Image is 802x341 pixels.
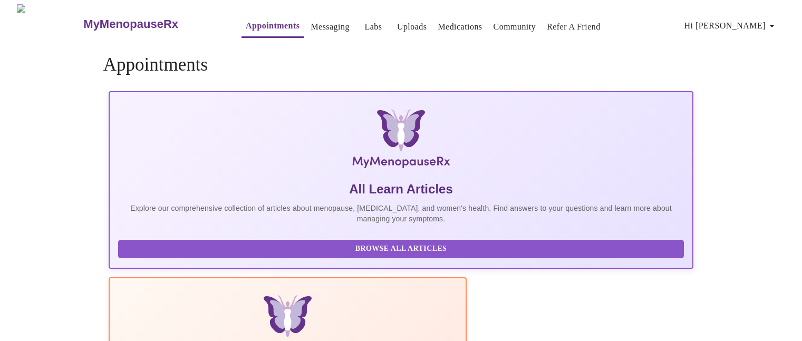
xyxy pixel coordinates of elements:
a: Appointments [246,18,299,33]
a: Community [494,20,536,34]
p: Explore our comprehensive collection of articles about menopause, [MEDICAL_DATA], and women's hea... [118,203,684,224]
h4: Appointments [103,54,699,75]
a: Medications [438,20,482,34]
button: Messaging [306,16,353,37]
h3: MyMenopauseRx [83,17,178,31]
button: Community [489,16,540,37]
span: Hi [PERSON_NAME] [684,18,778,33]
button: Refer a Friend [543,16,605,37]
button: Medications [433,16,486,37]
button: Labs [356,16,390,37]
h5: All Learn Articles [118,181,684,198]
img: MyMenopauseRx Logo [17,4,82,44]
button: Uploads [393,16,431,37]
a: MyMenopauseRx [82,6,220,43]
img: MyMenopauseRx Logo [206,109,596,172]
button: Hi [PERSON_NAME] [680,15,782,36]
a: Uploads [397,20,427,34]
span: Browse All Articles [129,242,674,256]
a: Browse All Articles [118,243,687,252]
a: Refer a Friend [547,20,601,34]
a: Labs [364,20,382,34]
a: Messaging [311,20,349,34]
button: Appointments [241,15,304,38]
button: Browse All Articles [118,240,684,258]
